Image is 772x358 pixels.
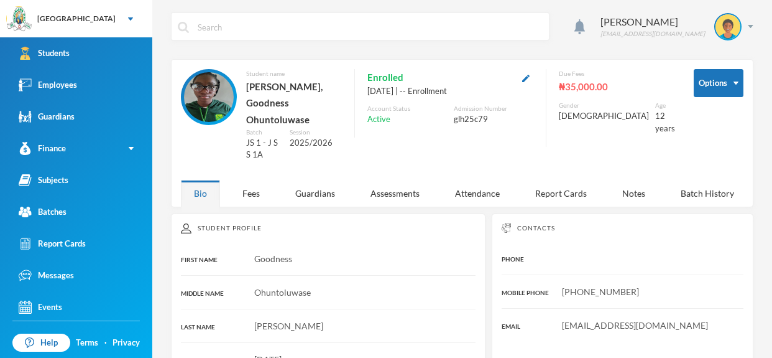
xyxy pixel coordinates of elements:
span: [PHONE_NUMBER] [562,286,639,297]
div: Contacts [502,224,743,233]
span: Goodness [254,253,292,264]
div: Assessments [357,180,433,207]
input: Search [196,13,543,41]
div: Age [655,101,675,110]
div: · [104,337,107,349]
div: Gender [559,101,649,110]
div: Bio [181,180,220,207]
div: Employees [19,78,77,92]
span: Ohuntoluwase [254,287,311,298]
a: Privacy [113,337,140,349]
div: Batches [19,205,67,219]
div: [PERSON_NAME], Goodness Ohuntoluwase [246,78,342,128]
div: Messages [19,269,74,282]
div: Subjects [19,174,68,187]
span: Active [367,113,390,126]
div: [GEOGRAPHIC_DATA] [37,13,116,24]
div: glh25c79 [454,113,533,126]
img: logo [7,7,32,32]
div: Student name [246,69,342,78]
span: PHONE [502,255,524,263]
div: Due Fees [559,69,675,78]
div: Notes [609,180,658,207]
div: Account Status [367,104,447,113]
div: JS 1 - J S S 1A [246,137,280,161]
div: Batch [246,128,280,137]
div: Students [19,47,70,60]
span: Enrolled [367,69,403,85]
div: Fees [229,180,273,207]
div: Admission Number [454,104,533,113]
div: ₦35,000.00 [559,78,675,95]
span: [PERSON_NAME] [254,321,323,331]
div: Attendance [442,180,513,207]
button: Options [694,69,743,97]
button: Edit [518,70,533,85]
img: search [178,22,189,33]
div: Session [290,128,342,137]
img: STUDENT [715,14,740,39]
div: Report Cards [522,180,600,207]
div: 12 years [655,110,675,134]
div: Events [19,301,62,314]
div: 2025/2026 [290,137,342,149]
div: Batch History [668,180,747,207]
div: Finance [19,142,66,155]
span: [EMAIL_ADDRESS][DOMAIN_NAME] [562,320,708,331]
div: [DEMOGRAPHIC_DATA] [559,110,649,123]
div: [EMAIL_ADDRESS][DOMAIN_NAME] [600,29,705,39]
div: Guardians [282,180,348,207]
a: Help [12,334,70,352]
img: STUDENT [184,72,234,122]
div: [DATE] | -- Enrollment [367,85,533,98]
div: Student Profile [181,224,476,233]
a: Terms [76,337,98,349]
div: [PERSON_NAME] [600,14,705,29]
div: Guardians [19,110,75,123]
div: Report Cards [19,237,86,250]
